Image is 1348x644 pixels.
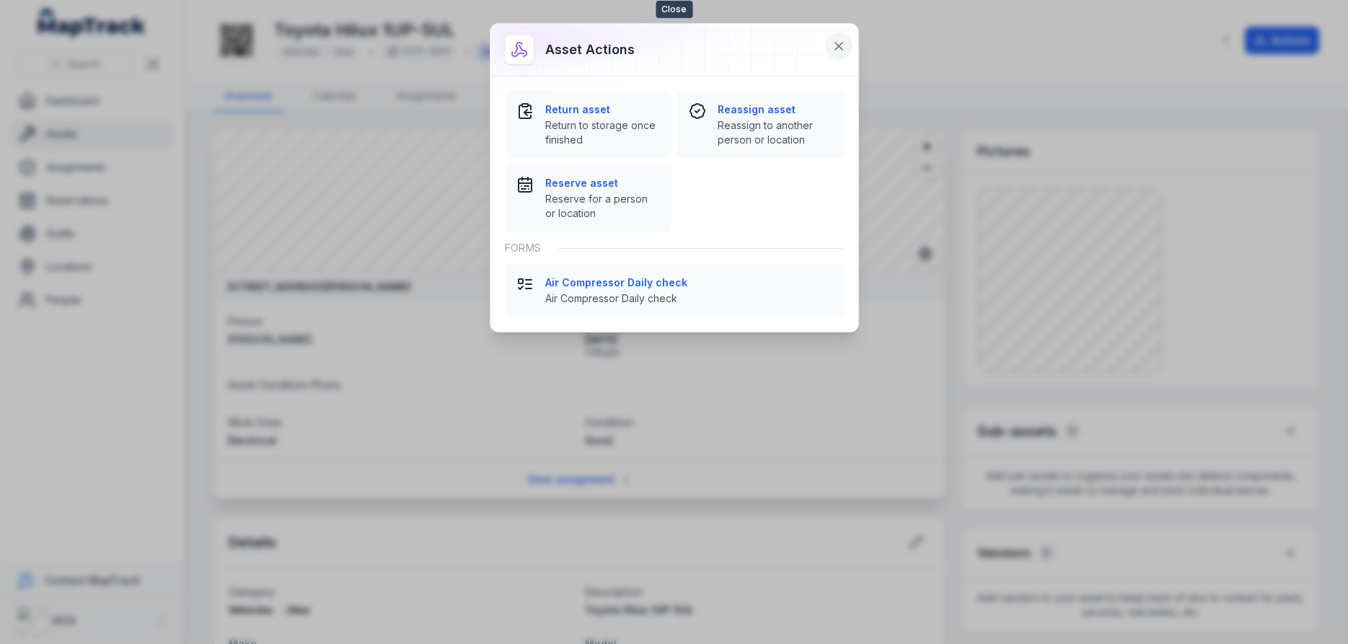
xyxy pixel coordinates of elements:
[505,91,671,159] button: Return assetReturn to storage once finished
[545,192,660,221] span: Reserve for a person or location
[677,91,844,159] button: Reassign assetReassign to another person or location
[545,291,832,306] span: Air Compressor Daily check
[505,264,844,317] button: Air Compressor Daily checkAir Compressor Daily check
[545,118,660,147] span: Return to storage once finished
[545,40,635,60] h3: Asset actions
[505,164,671,232] button: Reserve assetReserve for a person or location
[718,102,832,117] strong: Reassign asset
[545,275,832,290] strong: Air Compressor Daily check
[545,176,660,190] strong: Reserve asset
[656,1,692,18] span: Close
[505,232,844,264] div: Forms
[545,102,660,117] strong: Return asset
[718,118,832,147] span: Reassign to another person or location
